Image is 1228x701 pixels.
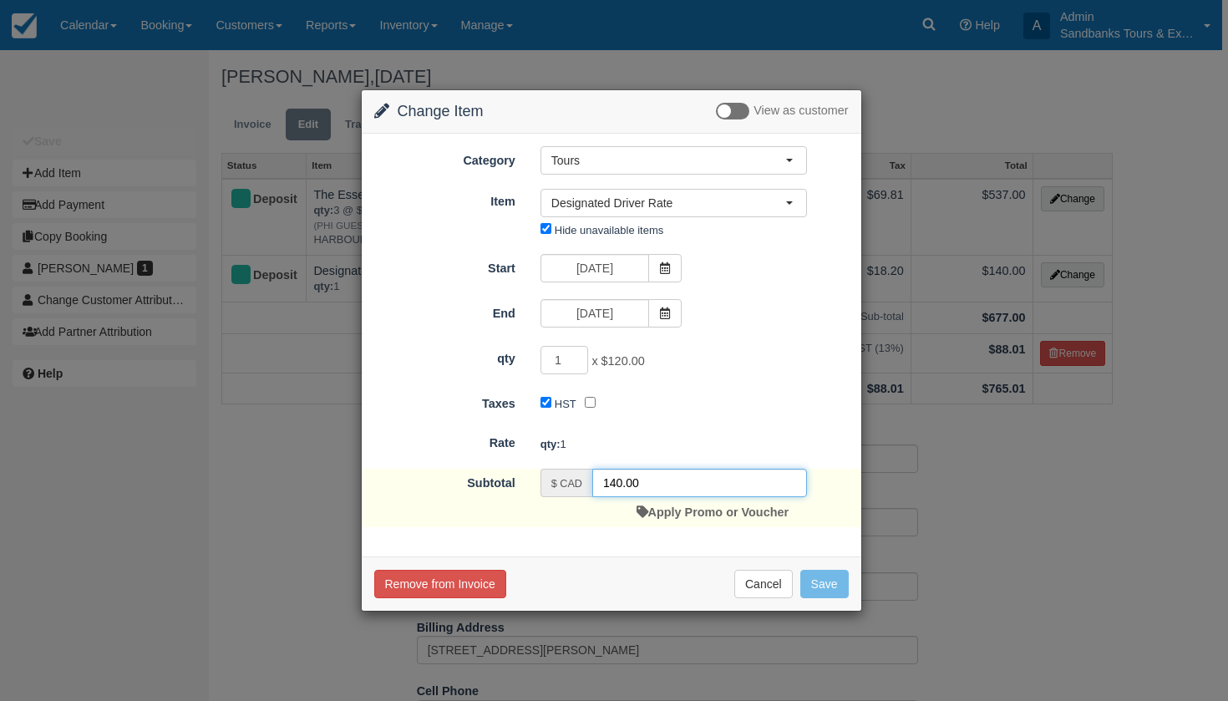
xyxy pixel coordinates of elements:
div: 1 [528,430,861,458]
span: Designated Driver Rate [551,195,785,211]
label: Start [362,254,528,277]
button: Cancel [734,570,793,598]
button: Remove from Invoice [374,570,506,598]
button: Designated Driver Rate [540,189,807,217]
label: Subtotal [362,469,528,492]
span: Tours [551,152,785,169]
span: Change Item [398,103,484,119]
span: x $120.00 [591,355,644,368]
input: qty [540,346,589,374]
label: Taxes [362,389,528,413]
label: qty [362,344,528,368]
label: HST [555,398,576,410]
label: End [362,299,528,323]
small: $ CAD [551,478,582,490]
label: Category [362,146,528,170]
strong: qty [540,438,561,450]
label: Item [362,187,528,211]
button: Tours [540,146,807,175]
span: View as customer [754,104,848,118]
button: Save [800,570,849,598]
label: Rate [362,429,528,452]
label: Hide unavailable items [555,224,663,236]
a: Apply Promo or Voucher [637,505,789,519]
